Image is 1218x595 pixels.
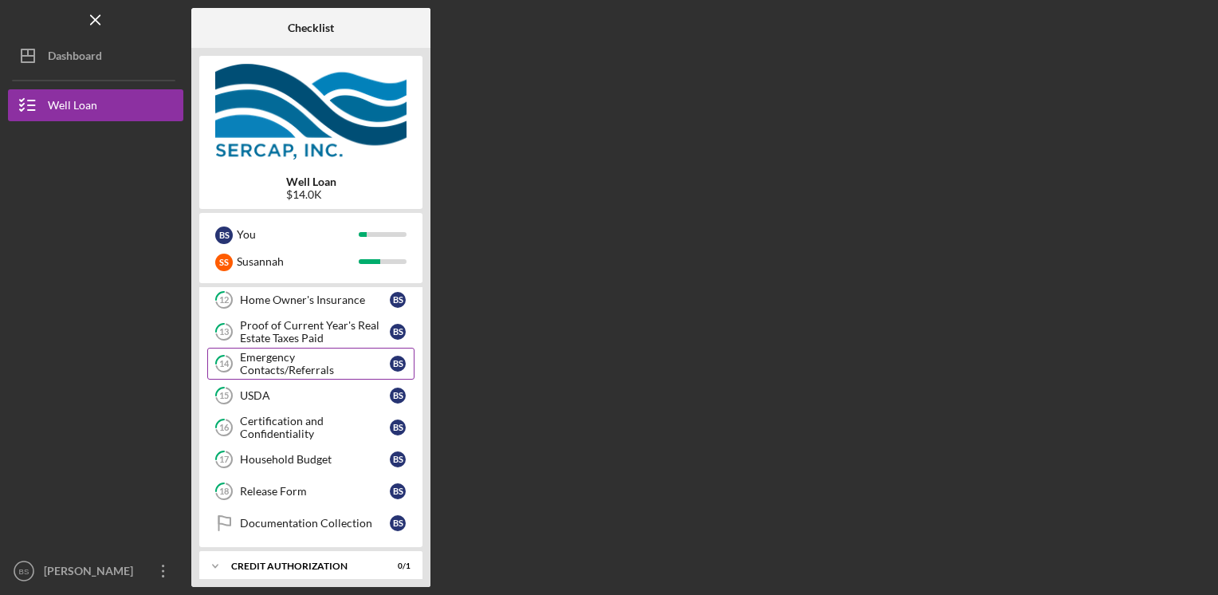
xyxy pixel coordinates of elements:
[231,562,371,571] div: CREDIT AUTHORIZATION
[199,64,422,160] img: Product logo
[390,483,406,499] div: B S
[207,412,415,443] a: 16Certification and ConfidentialityBS
[40,555,143,591] div: [PERSON_NAME]
[219,327,229,337] tspan: 13
[8,89,183,121] button: Well Loan
[48,40,102,76] div: Dashboard
[219,295,229,305] tspan: 12
[390,451,406,467] div: B S
[390,420,406,435] div: B S
[240,351,390,376] div: Emergency Contacts/Referrals
[215,254,233,271] div: S S
[240,517,390,530] div: Documentation Collection
[390,388,406,404] div: B S
[219,391,229,401] tspan: 15
[237,221,359,248] div: You
[8,40,183,72] button: Dashboard
[219,359,230,369] tspan: 14
[286,175,336,188] b: Well Loan
[240,415,390,440] div: Certification and Confidentiality
[390,324,406,340] div: B S
[207,348,415,380] a: 14Emergency Contacts/ReferralsBS
[240,485,390,498] div: Release Form
[390,292,406,308] div: B S
[237,248,359,275] div: Susannah
[219,455,230,465] tspan: 17
[286,188,336,201] div: $14.0K
[8,555,183,587] button: BS[PERSON_NAME]
[207,475,415,507] a: 18Release FormBS
[48,89,97,125] div: Well Loan
[207,443,415,475] a: 17Household BudgetBS
[207,316,415,348] a: 13Proof of Current Year's Real Estate Taxes PaidBS
[207,507,415,539] a: Documentation CollectionBS
[219,487,229,497] tspan: 18
[240,453,390,466] div: Household Budget
[207,380,415,412] a: 15USDABS
[288,22,334,34] b: Checklist
[240,389,390,402] div: USDA
[219,423,230,433] tspan: 16
[240,319,390,345] div: Proof of Current Year's Real Estate Taxes Paid
[240,294,390,306] div: Home Owner's Insurance
[19,567,29,576] text: BS
[207,284,415,316] a: 12Home Owner's InsuranceBS
[215,227,233,244] div: B S
[390,356,406,372] div: B S
[390,515,406,531] div: B S
[382,562,411,571] div: 0 / 1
